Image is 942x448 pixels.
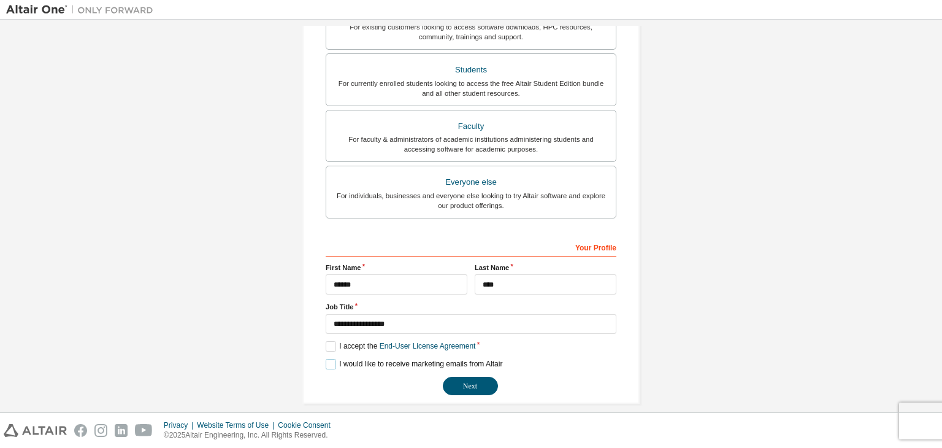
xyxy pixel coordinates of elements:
div: For faculty & administrators of academic institutions administering students and accessing softwa... [334,134,608,154]
div: Students [334,61,608,79]
img: Altair One [6,4,159,16]
label: I would like to receive marketing emails from Altair [326,359,502,369]
img: facebook.svg [74,424,87,437]
label: First Name [326,263,467,272]
label: Last Name [475,263,616,272]
div: Everyone else [334,174,608,191]
button: Next [443,377,498,395]
div: For existing customers looking to access software downloads, HPC resources, community, trainings ... [334,22,608,42]
a: End-User License Agreement [380,342,476,350]
div: Website Terms of Use [197,420,278,430]
div: Cookie Consent [278,420,337,430]
label: I accept the [326,341,475,352]
div: Faculty [334,118,608,135]
img: linkedin.svg [115,424,128,437]
div: For individuals, businesses and everyone else looking to try Altair software and explore our prod... [334,191,608,210]
img: altair_logo.svg [4,424,67,437]
p: © 2025 Altair Engineering, Inc. All Rights Reserved. [164,430,338,441]
label: Job Title [326,302,616,312]
div: Your Profile [326,237,616,257]
img: youtube.svg [135,424,153,437]
div: Privacy [164,420,197,430]
img: instagram.svg [94,424,107,437]
div: For currently enrolled students looking to access the free Altair Student Edition bundle and all ... [334,79,608,98]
